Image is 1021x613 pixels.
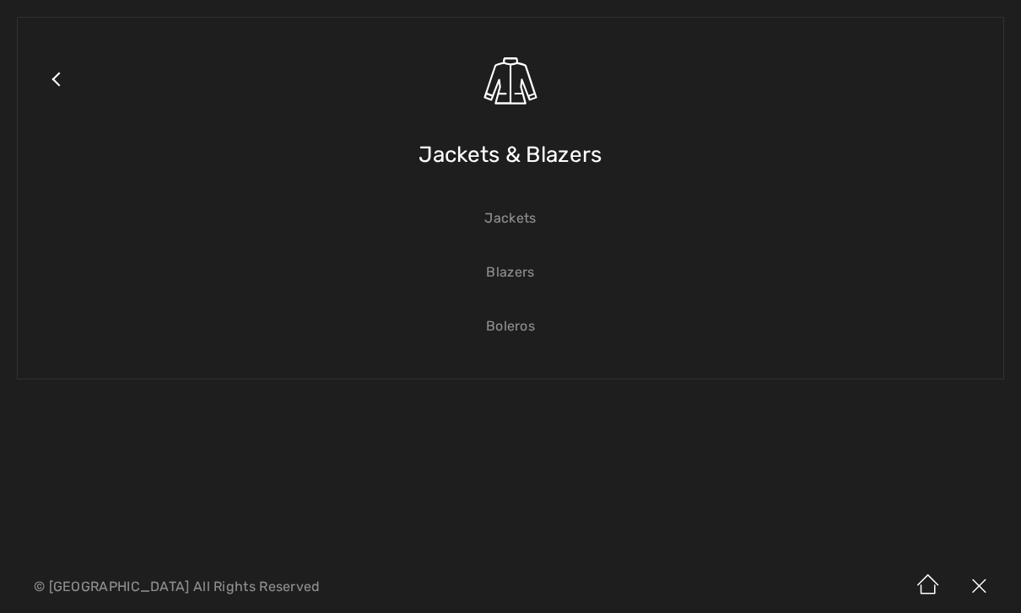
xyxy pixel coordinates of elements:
a: Blazers [35,254,986,291]
a: Jackets [35,200,986,237]
span: Jackets & Blazers [419,125,602,185]
img: X [953,561,1004,613]
p: © [GEOGRAPHIC_DATA] All Rights Reserved [34,581,600,593]
img: Home [903,561,953,613]
a: Boleros [35,308,986,345]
